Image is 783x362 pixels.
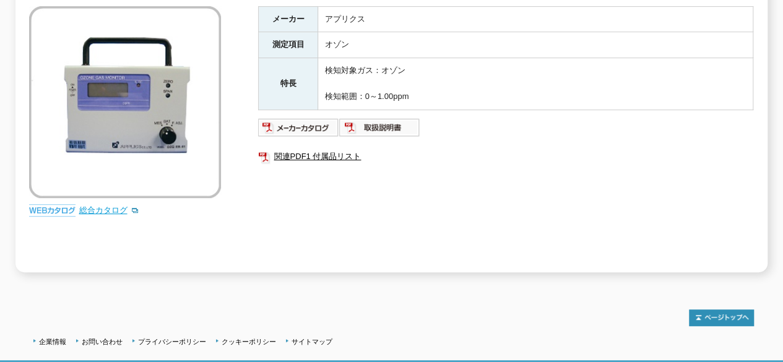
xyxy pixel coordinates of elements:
a: プライバシーポリシー [138,338,206,345]
a: クッキーポリシー [222,338,276,345]
img: 取扱説明書 [339,118,420,137]
a: 関連PDF1 付属品リスト [258,149,753,165]
th: 測定項目 [259,32,318,58]
td: オゾン [318,32,753,58]
a: サイトマップ [292,338,332,345]
a: 企業情報 [39,338,66,345]
a: 総合カタログ [79,205,139,215]
th: 特長 [259,58,318,110]
td: 検知対象ガス：オゾン 検知範囲：0～1.00ppm [318,58,753,110]
th: メーカー [259,6,318,32]
img: トップページへ [689,309,754,326]
img: 携帯型定電位電解法オゾンガスモニタ OZG-EB-01 [29,6,221,198]
td: アプリクス [318,6,753,32]
a: お問い合わせ [82,338,123,345]
a: メーカーカタログ [258,126,339,135]
img: メーカーカタログ [258,118,339,137]
a: 取扱説明書 [339,126,420,135]
img: webカタログ [29,204,76,217]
